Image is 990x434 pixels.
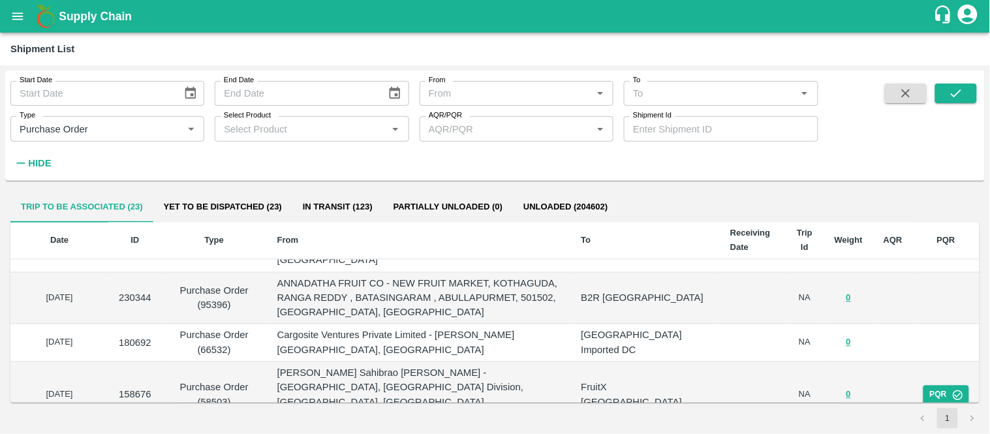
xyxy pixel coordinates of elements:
[846,388,851,403] button: 0
[581,291,710,305] p: B2R [GEOGRAPHIC_DATA]
[923,386,969,405] button: PQR
[277,328,561,358] p: Cargosite Ventures Private Limited - [PERSON_NAME][GEOGRAPHIC_DATA], [GEOGRAPHIC_DATA]
[581,380,710,410] p: FruitX [GEOGRAPHIC_DATA]
[20,110,35,121] label: Type
[59,10,132,23] b: Supply Chain
[10,40,74,57] div: Shipment List
[835,236,863,245] b: Weight
[884,236,903,245] b: AQR
[382,81,407,106] button: Choose date
[172,328,256,358] p: Purchase Order (66532)
[119,291,151,305] p: 230344
[628,85,792,102] input: To
[624,116,818,141] input: Enter Shipment ID
[937,236,955,245] b: PQR
[633,75,641,85] label: To
[178,81,203,106] button: Choose date
[796,85,813,102] button: Open
[424,85,588,102] input: From
[633,110,672,121] label: Shipment Id
[10,81,173,106] input: Start Date
[937,408,958,429] button: page 1
[786,273,824,325] td: NA
[153,191,292,223] button: Yet to be dispatched (23)
[20,75,52,85] label: Start Date
[50,236,69,245] b: Date
[10,324,108,362] td: [DATE]
[846,291,851,306] button: 0
[224,75,254,85] label: End Date
[219,120,383,137] input: Select Product
[204,236,223,245] b: Type
[513,191,618,223] button: Unloaded (204602)
[424,120,588,137] input: AQR/PQR
[581,236,591,245] b: To
[730,228,770,253] b: Receiving Date
[131,236,139,245] b: ID
[277,277,561,320] p: ANNADATHA FRUIT CO - NEW FRUIT MARKET, KOTHAGUDA, RANGA REDDY , BATASINGARAM , ABULLAPURMET, 5015...
[59,7,933,25] a: Supply Chain
[956,3,980,30] div: account of current user
[383,191,513,223] button: Partially Unloaded (0)
[429,75,446,85] label: From
[933,5,956,28] div: customer-support
[10,191,153,223] button: Trip to be associated (23)
[10,362,108,429] td: [DATE]
[14,120,162,137] input: Type
[592,120,609,137] button: Open
[277,366,561,424] p: [PERSON_NAME] Sahibrao [PERSON_NAME] - [GEOGRAPHIC_DATA], [GEOGRAPHIC_DATA] Division, [GEOGRAPHIC...
[183,120,200,137] button: Open
[592,85,609,102] button: Open
[172,380,256,410] p: Purchase Order (58503)
[119,336,151,350] p: 180692
[797,228,812,253] b: Trip Id
[224,110,271,121] label: Select Product
[277,236,299,245] b: From
[28,158,51,168] strong: Hide
[387,120,404,137] button: Open
[33,3,59,29] img: logo
[429,110,462,121] label: AQR/PQR
[786,324,824,362] td: NA
[786,362,824,429] td: NA
[215,81,377,106] input: End Date
[172,284,256,313] p: Purchase Order (95396)
[910,408,985,429] nav: pagination navigation
[846,335,851,350] button: 0
[292,191,383,223] button: In transit (123)
[3,1,33,31] button: open drawer
[10,273,108,325] td: [DATE]
[10,152,55,174] button: Hide
[581,328,710,358] p: [GEOGRAPHIC_DATA] Imported DC
[119,388,151,402] p: 158676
